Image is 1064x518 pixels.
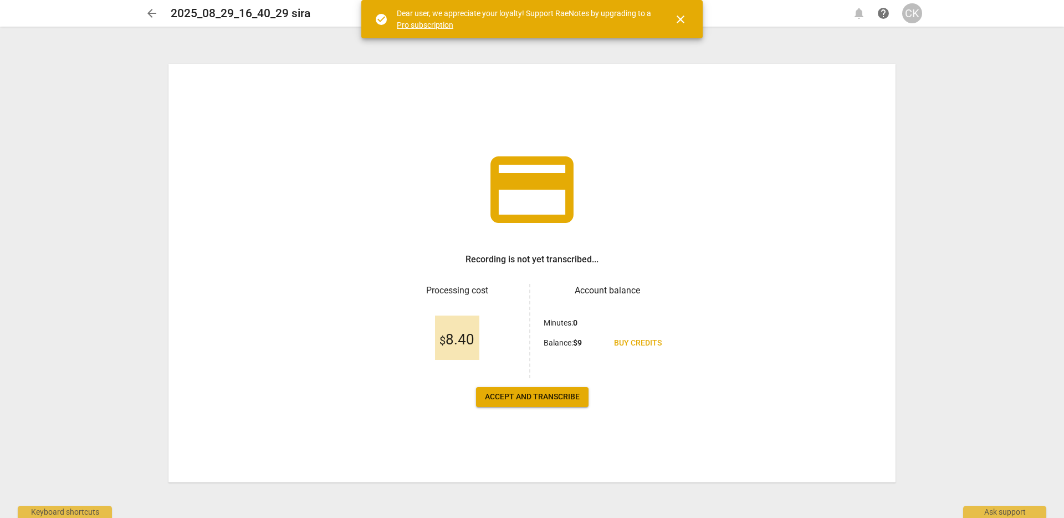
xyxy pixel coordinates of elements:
[465,253,598,266] h3: Recording is not yet transcribed...
[439,334,446,347] span: $
[573,338,582,347] b: $ 9
[482,140,582,240] span: credit_card
[439,332,474,348] span: 8.40
[397,8,654,31] div: Dear user, we appreciate your loyalty! Support RaeNotes by upgrading to a
[544,284,671,297] h3: Account balance
[476,387,589,407] button: Accept and transcribe
[963,506,1046,518] div: Ask support
[375,13,388,26] span: check_circle
[674,13,687,26] span: close
[573,318,577,327] b: 0
[145,7,158,20] span: arrow_back
[605,333,671,353] a: Buy credits
[544,337,582,349] p: Balance :
[18,506,112,518] div: Keyboard shortcuts
[485,392,580,403] span: Accept and transcribe
[877,7,890,20] span: help
[902,3,922,23] button: CK
[397,21,453,29] a: Pro subscription
[614,338,662,349] span: Buy credits
[393,284,520,297] h3: Processing cost
[667,6,694,33] button: Close
[171,7,310,21] h2: 2025_08_29_16_40_29 sira
[544,317,577,329] p: Minutes :
[873,3,893,23] a: Help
